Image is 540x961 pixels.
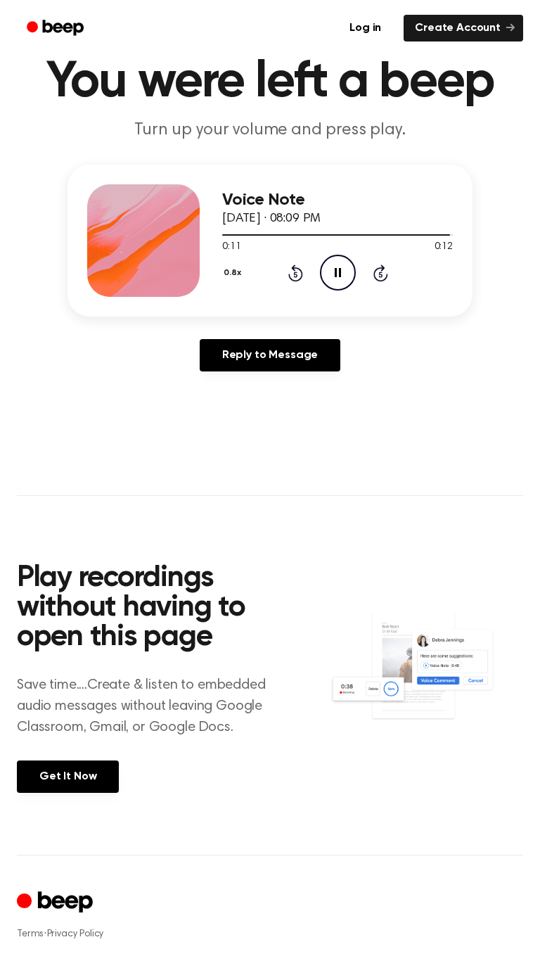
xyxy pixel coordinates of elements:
[222,240,240,255] span: 0:11
[17,927,523,941] div: ·
[17,889,96,917] a: Cruip
[17,57,523,108] h1: You were left a beep
[200,339,340,371] a: Reply to Message
[222,261,246,285] button: 0.8x
[17,119,523,142] p: Turn up your volume and press play.
[222,212,321,225] span: [DATE] · 08:09 PM
[222,191,453,210] h3: Voice Note
[17,564,274,652] h2: Play recordings without having to open this page
[435,240,453,255] span: 0:12
[335,12,395,44] a: Log in
[17,15,96,42] a: Beep
[404,15,523,42] a: Create Account
[47,929,104,939] a: Privacy Policy
[17,929,44,939] a: Terms
[330,611,523,739] img: Voice Comments on Docs and Recording Widget
[17,760,119,793] a: Get It Now
[17,675,274,738] p: Save time....Create & listen to embedded audio messages without leaving Google Classroom, Gmail, ...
